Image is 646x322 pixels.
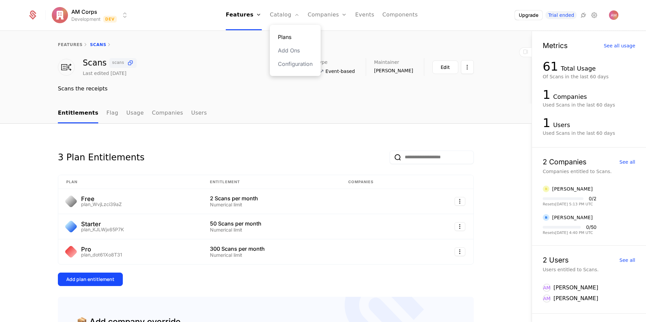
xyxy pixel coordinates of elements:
[552,214,593,221] div: [PERSON_NAME]
[54,8,129,23] button: Select environment
[202,175,340,189] th: Entitlement
[515,10,542,20] button: Upgrade
[543,102,635,108] div: Used Scans in the last 60 days
[590,11,598,19] a: Settings
[106,104,118,123] a: Flag
[543,256,569,264] div: 2 Users
[81,196,122,202] div: Free
[58,273,123,286] button: Add plan entitlement
[589,196,597,201] div: 0 / 2
[553,92,587,102] div: Companies
[317,60,327,65] span: Type
[543,284,551,292] div: AM
[586,225,597,230] div: 0 / 50
[325,68,355,75] span: Event-based
[81,202,122,207] div: plan_WvjLzci39aZ
[278,60,313,68] a: Configuration
[210,202,332,207] div: Numerical limit
[543,130,635,136] div: Used Scans in the last 60 days
[81,252,122,257] div: plan_dot61Xo8T31
[127,104,144,123] a: Usage
[103,16,117,23] span: Dev
[191,104,207,123] a: Users
[66,276,114,283] div: Add plan entitlement
[552,186,593,192] div: [PERSON_NAME]
[609,10,618,20] button: Open user button
[278,33,313,41] a: Plans
[374,67,413,74] span: [PERSON_NAME]
[543,202,597,206] div: Resets [DATE] 5:13 PM UTC
[543,168,635,175] div: Companies entitled to Scans.
[545,11,577,19] a: Trial ended
[83,70,127,77] div: Last edited [DATE]
[455,222,465,231] button: Select action
[543,158,586,165] div: 2 Companies
[619,258,635,263] div: See all
[71,8,97,16] span: AM Corps
[152,104,183,123] a: Companies
[619,160,635,164] div: See all
[432,61,458,74] button: Edit
[543,186,549,192] img: André Moreira
[81,227,124,232] div: plan_KJLWjx65P7K
[58,104,207,123] ul: Choose Sub Page
[210,228,332,232] div: Numerical limit
[455,247,465,256] button: Select action
[543,42,568,49] div: Metrics
[441,64,450,71] div: Edit
[58,85,474,93] div: Scans the receipts
[210,246,332,251] div: 300 Scans per month
[543,116,550,130] div: 1
[543,60,558,73] div: 61
[543,214,549,221] img: André Moreira
[543,231,597,235] div: Resets [DATE] 4:40 PM UTC
[58,175,202,189] th: Plan
[561,64,596,73] div: Total Usage
[83,58,137,68] div: Scans
[58,104,98,123] a: Entitlements
[210,196,332,201] div: 2 Scans per month
[58,151,144,164] div: 3 Plan Entitlements
[609,10,618,20] img: Andre M
[553,284,598,292] div: [PERSON_NAME]
[543,294,551,303] div: AM
[81,221,124,227] div: Starter
[278,46,313,54] a: Add Ons
[52,7,68,23] img: AM Corps
[58,104,474,123] nav: Main
[374,60,399,65] span: Maintainer
[461,60,474,74] button: Select action
[58,42,83,47] a: features
[340,175,421,189] th: Companies
[71,16,101,23] div: Development
[543,266,635,273] div: Users entitled to Scans.
[543,73,635,80] div: Of Scans in the last 60 days
[455,197,465,206] button: Select action
[579,11,587,19] a: Integrations
[553,120,570,130] div: Users
[604,43,635,48] div: See all usage
[543,88,550,102] div: 1
[112,61,124,65] span: scans
[210,221,332,226] div: 50 Scans per month
[81,246,122,252] div: Pro
[553,294,598,303] div: [PERSON_NAME]
[210,253,332,257] div: Numerical limit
